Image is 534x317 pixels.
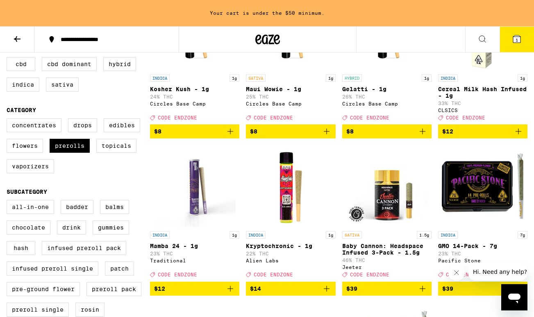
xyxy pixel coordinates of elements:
[246,231,266,239] p: INDICA
[7,118,61,132] label: Concentrates
[246,282,335,296] button: Add to bag
[68,118,97,132] label: Drops
[446,272,485,278] span: CODE ENDZONE
[346,145,428,227] img: Jeeter - Baby Cannon: Headspace Infused 3-Pack - 1.5g
[154,285,165,292] span: $12
[342,94,432,99] p: 26% THC
[7,262,98,276] label: Infused Preroll Single
[342,74,362,82] p: HYBRID
[158,115,197,120] span: CODE ENDZONE
[417,231,432,239] p: 1.5g
[246,74,266,82] p: SATIVA
[438,231,458,239] p: INDICA
[150,86,239,92] p: Kosher Kush - 1g
[442,285,453,292] span: $39
[42,241,126,255] label: Infused Preroll Pack
[438,74,458,82] p: INDICA
[342,101,432,106] div: Circles Base Camp
[150,145,239,281] a: Open page for Mamba 24 - 1g from Traditional
[246,243,335,249] p: Kryptochronic - 1g
[246,124,335,138] button: Add to bag
[50,139,90,153] label: Prerolls
[158,272,197,278] span: CODE ENDZONE
[7,303,69,317] label: Preroll Single
[7,241,35,255] label: Hash
[501,284,527,310] iframe: Button to launch messaging window
[230,231,239,239] p: 1g
[61,200,93,214] label: Badder
[448,264,465,281] iframe: Close message
[150,243,239,249] p: Mamba 24 - 1g
[342,264,432,270] div: Jeeter
[7,107,36,113] legend: Category
[150,74,170,82] p: INDICA
[150,124,239,138] button: Add to bag
[7,139,43,153] label: Flowers
[254,115,293,120] span: CODE ENDZONE
[7,159,54,173] label: Vaporizers
[342,124,432,138] button: Add to bag
[150,258,239,263] div: Traditional
[342,257,432,263] p: 46% THC
[7,57,35,71] label: CBD
[342,86,432,92] p: Gelatti - 1g
[154,128,161,135] span: $8
[75,303,105,317] label: Rosin
[500,27,534,52] button: 1
[230,74,239,82] p: 1g
[346,285,357,292] span: $39
[438,124,527,138] button: Add to bag
[246,145,335,281] a: Open page for Kryptochronic - 1g from Alien Labs
[150,94,239,99] p: 24% THC
[7,188,47,195] legend: Subcategory
[442,145,524,227] img: Pacific Stone - GMO 14-Pack - 7g
[438,251,527,256] p: 23% THC
[342,145,432,281] a: Open page for Baby Cannon: Headspace Infused 3-Pack - 1.5g from Jeeter
[93,221,129,234] label: Gummies
[246,94,335,99] p: 25% THC
[342,231,362,239] p: SATIVA
[246,101,335,106] div: Circles Base Camp
[518,74,527,82] p: 1g
[7,282,80,296] label: Pre-ground Flower
[342,282,432,296] button: Add to bag
[438,258,527,263] div: Pacific Stone
[438,108,527,113] div: CLSICS
[246,86,335,92] p: Maui Wowie - 1g
[326,74,336,82] p: 1g
[46,78,79,92] label: Sativa
[350,115,389,120] span: CODE ENDZONE
[250,285,261,292] span: $14
[438,145,527,281] a: Open page for GMO 14-Pack - 7g from Pacific Stone
[438,282,527,296] button: Add to bag
[342,243,432,256] p: Baby Cannon: Headspace Infused 3-Pack - 1.5g
[7,78,39,92] label: Indica
[468,263,527,281] iframe: Message from company
[438,86,527,99] p: Cereal Milk Hash Infused - 1g
[103,57,136,71] label: Hybrid
[246,251,335,256] p: 22% THC
[96,139,136,153] label: Topicals
[7,221,50,234] label: Chocolate
[150,251,239,256] p: 23% THC
[100,200,129,214] label: Balms
[350,272,389,278] span: CODE ENDZONE
[150,231,170,239] p: INDICA
[246,258,335,263] div: Alien Labs
[150,101,239,106] div: Circles Base Camp
[346,128,354,135] span: $8
[518,231,527,239] p: 7g
[7,200,54,214] label: All-In-One
[254,272,293,278] span: CODE ENDZONE
[438,243,527,249] p: GMO 14-Pack - 7g
[446,115,485,120] span: CODE ENDZONE
[42,57,97,71] label: CBD Dominant
[104,118,140,132] label: Edibles
[154,145,236,227] img: Traditional - Mamba 24 - 1g
[250,145,332,227] img: Alien Labs - Kryptochronic - 1g
[438,101,527,106] p: 33% THC
[442,128,453,135] span: $12
[250,128,257,135] span: $8
[516,37,518,42] span: 1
